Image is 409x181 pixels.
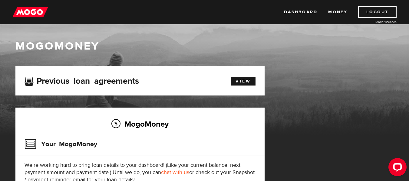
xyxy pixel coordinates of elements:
iframe: LiveChat chat widget [384,156,409,181]
a: View [231,77,256,86]
h3: Your MogoMoney [25,136,97,152]
img: mogo_logo-11ee424be714fa7cbb0f0f49df9e16ec.png [12,6,48,18]
a: Logout [358,6,397,18]
a: Money [328,6,347,18]
h1: MogoMoney [15,40,394,53]
a: Lender licences [351,20,397,24]
a: Dashboard [284,6,317,18]
h3: Previous loan agreements [25,76,139,84]
h2: MogoMoney [25,118,256,130]
a: chat with us [161,169,189,176]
